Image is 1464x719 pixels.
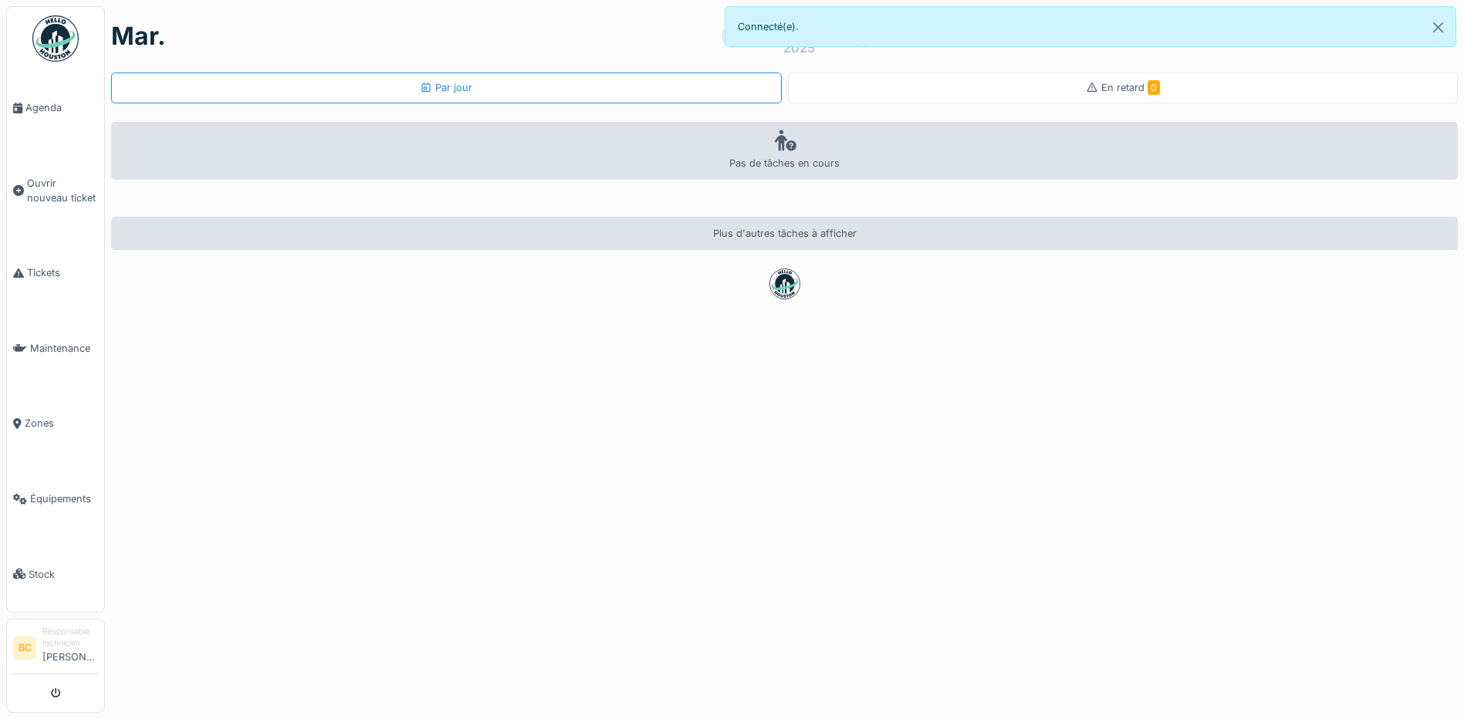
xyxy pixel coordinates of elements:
[7,311,104,387] a: Maintenance
[783,39,815,57] div: 2025
[7,536,104,612] a: Stock
[7,70,104,146] a: Agenda
[13,636,36,660] li: BC
[32,15,79,62] img: Badge_color-CXgf-gQk.svg
[7,386,104,461] a: Zones
[111,22,166,51] h1: mar.
[30,491,98,506] span: Équipements
[1101,82,1160,93] span: En retard
[1148,80,1160,95] span: 0
[725,6,1457,47] div: Connecté(e).
[27,265,98,280] span: Tickets
[29,567,98,582] span: Stock
[7,146,104,236] a: Ouvrir nouveau ticket
[1421,7,1456,48] button: Close
[769,268,800,299] img: badge-BVDL4wpA.svg
[111,217,1458,250] div: Plus d'autres tâches à afficher
[25,416,98,430] span: Zones
[42,626,98,670] li: [PERSON_NAME]
[7,461,104,537] a: Équipements
[7,235,104,311] a: Tickets
[30,341,98,356] span: Maintenance
[13,626,98,674] a: BC Responsable technicien[PERSON_NAME]
[42,626,98,650] div: Responsable technicien
[420,80,472,95] div: Par jour
[27,176,98,205] span: Ouvrir nouveau ticket
[25,100,98,115] span: Agenda
[111,122,1458,180] div: Pas de tâches en cours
